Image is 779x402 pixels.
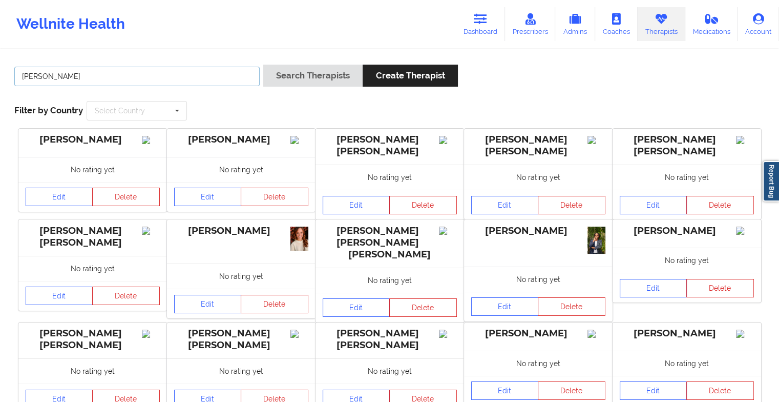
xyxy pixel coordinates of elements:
[620,225,754,237] div: [PERSON_NAME]
[587,227,605,254] img: 2c8adeb9-a5fb-41e0-abc5-5e9d22316eba_CMZ01915-Enhanced-NR.jpeg
[18,256,167,281] div: No rating yet
[738,7,779,41] a: Account
[290,227,308,251] img: 356ae559-a440-403b-8534-bc209345a685_Facetune_23-09-2024-15-46-24.jpeg
[471,225,605,237] div: [PERSON_NAME]
[555,7,595,41] a: Admins
[686,279,754,297] button: Delete
[464,351,613,376] div: No rating yet
[26,328,160,351] div: [PERSON_NAME] [PERSON_NAME]
[92,287,160,305] button: Delete
[538,297,605,316] button: Delete
[14,105,83,115] span: Filter by Country
[174,328,308,351] div: [PERSON_NAME] [PERSON_NAME]
[323,328,457,351] div: [PERSON_NAME] [PERSON_NAME]
[638,7,685,41] a: Therapists
[471,134,605,157] div: [PERSON_NAME] [PERSON_NAME]
[686,381,754,400] button: Delete
[323,298,390,317] a: Edit
[26,188,93,206] a: Edit
[92,188,160,206] button: Delete
[389,196,457,214] button: Delete
[167,264,315,289] div: No rating yet
[538,381,605,400] button: Delete
[620,134,754,157] div: [PERSON_NAME] [PERSON_NAME]
[363,65,457,87] button: Create Therapist
[736,136,754,144] img: Image%2Fplaceholer-image.png
[686,196,754,214] button: Delete
[174,295,242,313] a: Edit
[26,134,160,146] div: [PERSON_NAME]
[620,328,754,339] div: [PERSON_NAME]
[142,136,160,144] img: Image%2Fplaceholer-image.png
[26,287,93,305] a: Edit
[613,351,761,376] div: No rating yet
[587,330,605,338] img: Image%2Fplaceholer-image.png
[613,165,761,190] div: No rating yet
[323,196,390,214] a: Edit
[142,330,160,338] img: Image%2Fplaceholer-image.png
[763,161,779,202] a: Report Bug
[241,295,308,313] button: Delete
[471,297,539,316] a: Edit
[389,298,457,317] button: Delete
[595,7,638,41] a: Coaches
[290,330,308,338] img: Image%2Fplaceholer-image.png
[174,225,308,237] div: [PERSON_NAME]
[620,196,687,214] a: Edit
[323,134,457,157] div: [PERSON_NAME] [PERSON_NAME]
[685,7,738,41] a: Medications
[736,330,754,338] img: Image%2Fplaceholer-image.png
[587,136,605,144] img: Image%2Fplaceholer-image.png
[464,267,613,292] div: No rating yet
[142,227,160,235] img: Image%2Fplaceholer-image.png
[18,358,167,384] div: No rating yet
[538,196,605,214] button: Delete
[620,279,687,297] a: Edit
[241,188,308,206] button: Delete
[505,7,556,41] a: Prescribers
[471,196,539,214] a: Edit
[315,268,464,293] div: No rating yet
[620,381,687,400] a: Edit
[315,165,464,190] div: No rating yet
[18,157,167,182] div: No rating yet
[14,67,260,86] input: Search Keywords
[439,136,457,144] img: Image%2Fplaceholer-image.png
[174,188,242,206] a: Edit
[464,165,613,190] div: No rating yet
[613,248,761,273] div: No rating yet
[26,225,160,249] div: [PERSON_NAME] [PERSON_NAME]
[290,136,308,144] img: Image%2Fplaceholer-image.png
[439,330,457,338] img: Image%2Fplaceholer-image.png
[174,134,308,146] div: [PERSON_NAME]
[471,381,539,400] a: Edit
[167,358,315,384] div: No rating yet
[167,157,315,182] div: No rating yet
[736,227,754,235] img: Image%2Fplaceholer-image.png
[323,225,457,260] div: [PERSON_NAME] [PERSON_NAME] [PERSON_NAME]
[471,328,605,339] div: [PERSON_NAME]
[263,65,363,87] button: Search Therapists
[456,7,505,41] a: Dashboard
[439,227,457,235] img: Image%2Fplaceholer-image.png
[315,358,464,384] div: No rating yet
[95,107,145,114] div: Select Country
